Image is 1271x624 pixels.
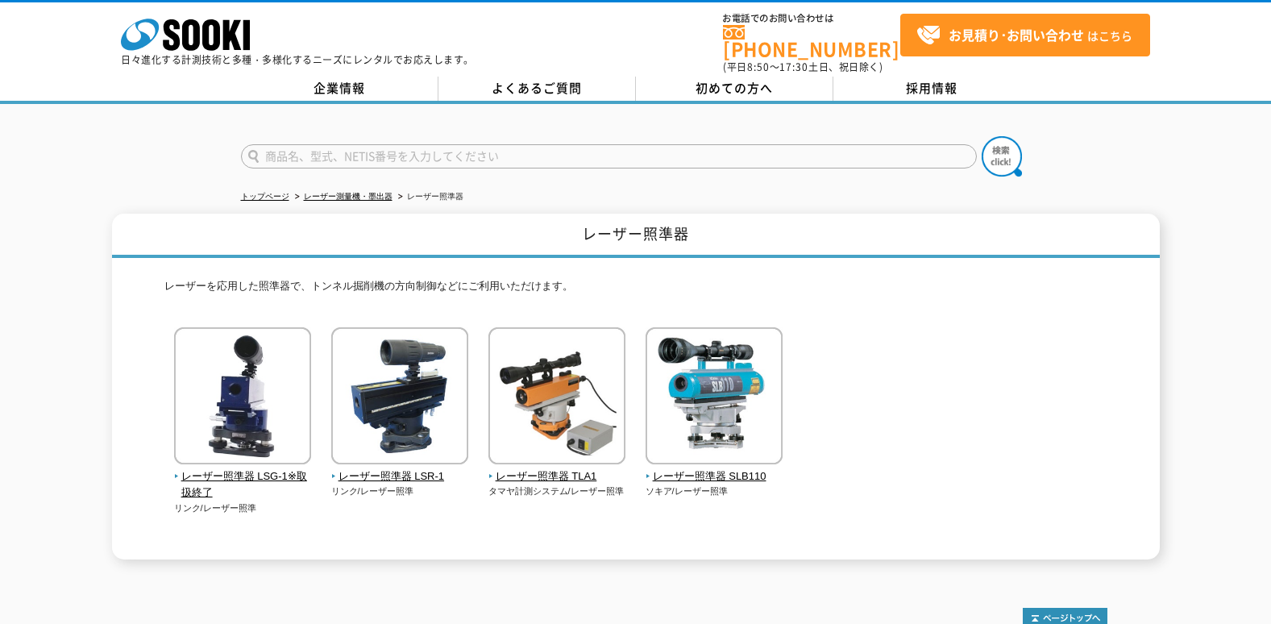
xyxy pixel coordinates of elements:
[723,25,900,58] a: [PHONE_NUMBER]
[488,485,626,498] p: タマヤ計測システム/レーザー照準
[723,14,900,23] span: お電話でのお問い合わせは
[241,144,977,168] input: 商品名、型式、NETIS番号を入力してください
[121,55,474,64] p: 日々進化する計測技術と多種・多様化するニーズにレンタルでお応えします。
[747,60,770,74] span: 8:50
[723,60,883,74] span: (平日 ～ 土日、祝日除く)
[331,327,468,468] img: レーザー照準器 LSR-1
[174,327,311,468] img: レーザー照準器 LSG-1※取扱終了
[646,453,783,485] a: レーザー照準器 SLB110
[174,453,312,501] a: レーザー照準器 LSG-1※取扱終了
[241,192,289,201] a: トップページ
[331,468,469,485] span: レーザー照準器 LSR-1
[304,192,393,201] a: レーザー測量機・墨出器
[900,14,1150,56] a: お見積り･お問い合わせはこちら
[164,278,1107,303] p: レーザーを応用した照準器で、トンネル掘削機の方向制御などにご利用いただけます。
[646,327,783,468] img: レーザー照準器 SLB110
[174,501,312,515] p: リンク/レーザー照準
[696,79,773,97] span: 初めての方へ
[916,23,1132,48] span: はこちら
[982,136,1022,177] img: btn_search.png
[636,77,833,101] a: 初めての方へ
[438,77,636,101] a: よくあるご質問
[833,77,1031,101] a: 採用情報
[646,468,783,485] span: レーザー照準器 SLB110
[331,485,469,498] p: リンク/レーザー照準
[174,468,312,502] span: レーザー照準器 LSG-1※取扱終了
[112,214,1160,258] h1: レーザー照準器
[949,25,1084,44] strong: お見積り･お問い合わせ
[488,327,625,468] img: レーザー照準器 TLA1
[241,77,438,101] a: 企業情報
[646,485,783,498] p: ソキア/レーザー照準
[331,453,469,485] a: レーザー照準器 LSR-1
[395,189,463,206] li: レーザー照準器
[779,60,808,74] span: 17:30
[488,453,626,485] a: レーザー照準器 TLA1
[488,468,626,485] span: レーザー照準器 TLA1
